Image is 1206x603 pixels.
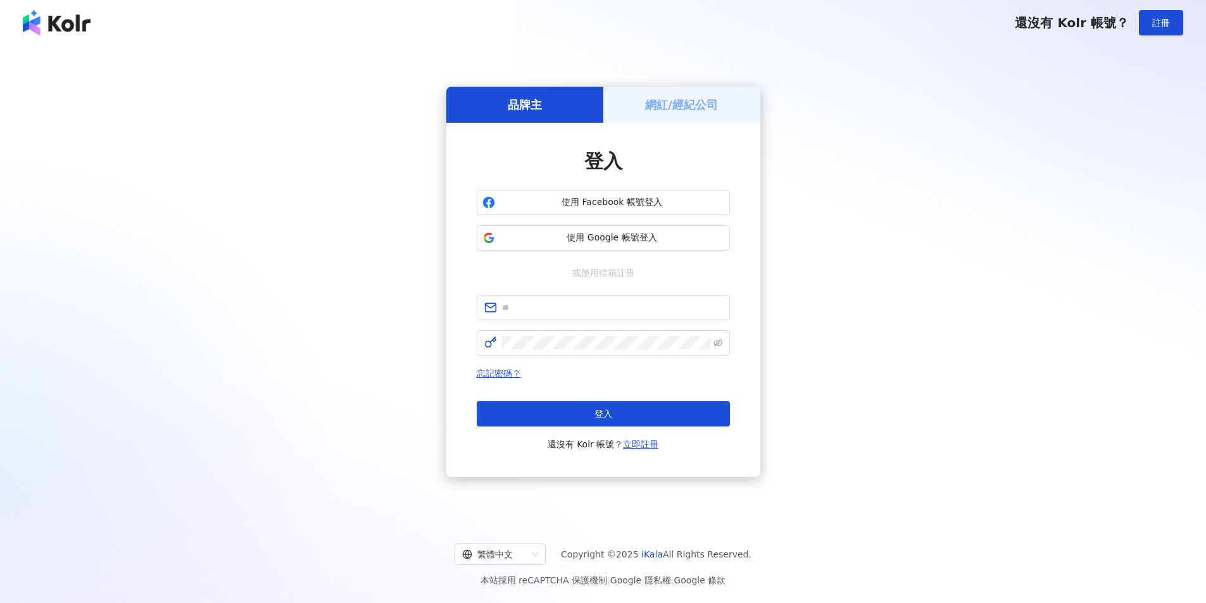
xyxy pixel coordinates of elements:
[462,544,527,564] div: 繁體中文
[584,150,622,172] span: 登入
[623,439,658,449] a: 立即註冊
[500,232,724,244] span: 使用 Google 帳號登入
[671,575,674,585] span: |
[674,575,725,585] a: Google 條款
[1015,15,1129,30] span: 還沒有 Kolr 帳號？
[477,190,730,215] button: 使用 Facebook 帳號登入
[594,409,612,419] span: 登入
[508,97,542,113] h5: 品牌主
[481,573,725,588] span: 本站採用 reCAPTCHA 保護機制
[607,575,610,585] span: |
[610,575,671,585] a: Google 隱私權
[477,225,730,251] button: 使用 Google 帳號登入
[645,97,718,113] h5: 網紅/經紀公司
[561,547,751,562] span: Copyright © 2025 All Rights Reserved.
[563,266,643,280] span: 或使用信箱註冊
[641,549,663,559] a: iKala
[1139,10,1183,35] button: 註冊
[548,437,659,452] span: 還沒有 Kolr 帳號？
[23,10,91,35] img: logo
[477,401,730,426] button: 登入
[500,196,724,209] span: 使用 Facebook 帳號登入
[713,339,722,347] span: eye-invisible
[1152,18,1170,28] span: 註冊
[477,368,521,378] a: 忘記密碼？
